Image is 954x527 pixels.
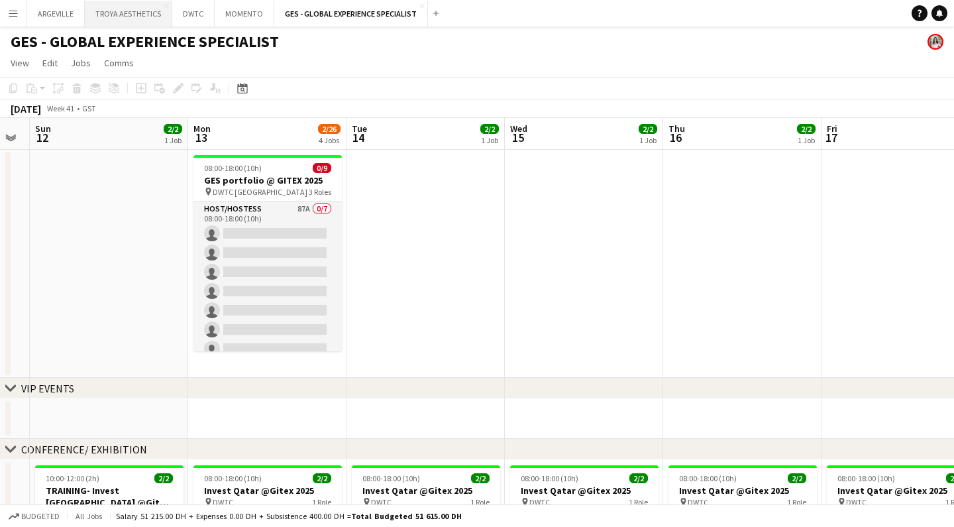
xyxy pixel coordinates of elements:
[172,1,215,27] button: DWTC
[825,130,837,145] span: 17
[42,57,58,69] span: Edit
[668,485,817,497] h3: Invest Qatar @Gitex 2025
[470,497,490,507] span: 1 Role
[164,135,182,145] div: 1 Job
[352,485,500,497] h3: Invest Qatar @Gitex 2025
[629,497,648,507] span: 1 Role
[11,57,29,69] span: View
[11,32,279,52] h1: GES - GLOBAL EXPERIENCE SPECIALIST
[104,57,134,69] span: Comms
[35,485,184,508] h3: TRAINING- Invest [GEOGRAPHIC_DATA] @Gitex 2025
[639,124,657,134] span: 2/2
[274,1,428,27] button: GES - GLOBAL EXPERIENCE SPECIALIST
[73,511,105,521] span: All jobs
[481,135,498,145] div: 1 Job
[66,54,96,72] a: Jobs
[37,54,63,72] a: Edit
[837,473,895,483] span: 08:00-18:00 (10h)
[318,124,341,134] span: 2/26
[371,497,392,507] span: DWTC
[21,512,60,521] span: Budgeted
[191,130,211,145] span: 13
[688,497,708,507] span: DWTC
[204,163,262,173] span: 08:00-18:00 (10h)
[666,130,685,145] span: 16
[193,155,342,351] app-job-card: 08:00-18:00 (10h)0/9GES portfolio @ GITEX 2025 DWTC [GEOGRAPHIC_DATA]3 RolesHost/Hostess87A0/708:...
[21,382,74,395] div: VIP EVENTS
[788,473,806,483] span: 2/2
[11,102,41,115] div: [DATE]
[508,130,527,145] span: 15
[204,473,262,483] span: 08:00-18:00 (10h)
[193,485,342,497] h3: Invest Qatar @Gitex 2025
[798,135,815,145] div: 1 Job
[164,124,182,134] span: 2/2
[797,124,816,134] span: 2/2
[193,202,342,362] app-card-role: Host/Hostess87A0/708:00-18:00 (10h)
[639,135,657,145] div: 1 Job
[33,130,51,145] span: 12
[154,473,173,483] span: 2/2
[319,135,340,145] div: 4 Jobs
[471,473,490,483] span: 2/2
[5,54,34,72] a: View
[85,1,172,27] button: TROYA AESTHETICS
[44,103,77,113] span: Week 41
[313,163,331,173] span: 0/9
[213,187,307,197] span: DWTC [GEOGRAPHIC_DATA]
[679,473,737,483] span: 08:00-18:00 (10h)
[215,1,274,27] button: MOMENTO
[116,511,462,521] div: Salary 51 215.00 DH + Expenses 0.00 DH + Subsistence 400.00 DH =
[21,443,147,456] div: CONFERENCE/ EXHIBITION
[352,123,367,135] span: Tue
[313,473,331,483] span: 2/2
[480,124,499,134] span: 2/2
[7,509,62,524] button: Budgeted
[927,34,943,50] app-user-avatar: Maristela Scott
[351,511,462,521] span: Total Budgeted 51 615.00 DH
[510,123,527,135] span: Wed
[510,485,659,497] h3: Invest Qatar @Gitex 2025
[521,473,578,483] span: 08:00-18:00 (10h)
[350,130,367,145] span: 14
[82,103,96,113] div: GST
[309,187,331,197] span: 3 Roles
[846,497,867,507] span: DWTC
[787,497,806,507] span: 1 Role
[668,123,685,135] span: Thu
[99,54,139,72] a: Comms
[213,497,233,507] span: DWTC
[193,123,211,135] span: Mon
[629,473,648,483] span: 2/2
[827,123,837,135] span: Fri
[193,174,342,186] h3: GES portfolio @ GITEX 2025
[35,123,51,135] span: Sun
[312,497,331,507] span: 1 Role
[529,497,550,507] span: DWTC
[71,57,91,69] span: Jobs
[27,1,85,27] button: ARGEVILLE
[362,473,420,483] span: 08:00-18:00 (10h)
[46,473,99,483] span: 10:00-12:00 (2h)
